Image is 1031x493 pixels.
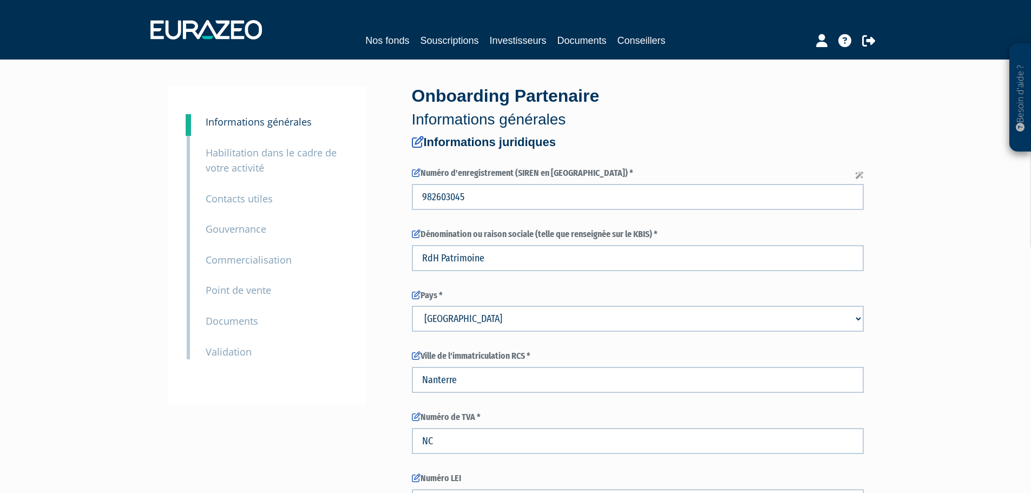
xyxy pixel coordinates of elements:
[150,20,262,40] img: 1732889491-logotype_eurazeo_blanc_rvb.png
[1014,49,1027,147] p: Besoin d'aide ?
[206,314,258,327] small: Documents
[412,290,864,302] label: Pays *
[489,33,546,48] a: Investisseurs
[412,350,864,363] label: Ville de l'immatriculation RCS *
[412,136,864,149] h4: Informations juridiques
[412,411,864,424] label: Numéro de TVA *
[412,472,864,485] label: Numéro LEI
[412,167,864,180] label: Numéro d'enregistrement (SIREN en [GEOGRAPHIC_DATA]) *
[412,109,864,130] p: Informations générales
[186,114,191,136] a: 3
[618,33,666,48] a: Conseillers
[412,228,864,241] label: Dénomination ou raison sociale (telle que renseignée sur le KBIS) *
[206,192,273,205] small: Contacts utiles
[206,115,312,128] small: Informations générales
[365,33,409,48] a: Nos fonds
[206,222,266,235] small: Gouvernance
[206,253,292,266] small: Commercialisation
[855,170,864,181] span: Cette question permettra de pré-remplir certains champs
[412,84,864,130] div: Onboarding Partenaire
[206,345,252,358] small: Validation
[206,146,337,175] small: Habilitation dans le cadre de votre activité
[557,33,607,48] a: Documents
[420,33,478,48] a: Souscriptions
[206,284,271,297] small: Point de vente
